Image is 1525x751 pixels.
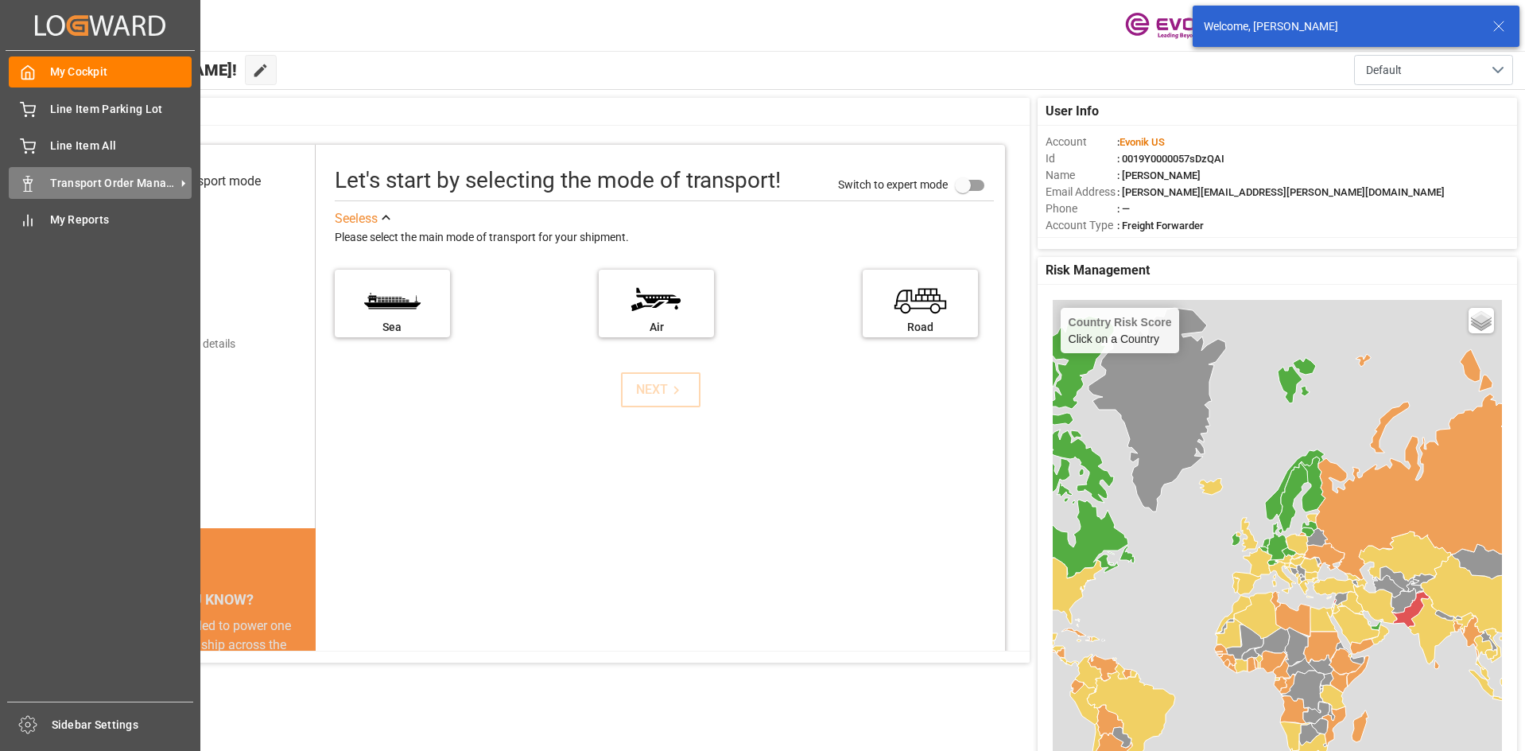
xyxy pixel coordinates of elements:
div: Please select the main mode of transport for your shipment. [335,228,994,247]
span: : 0019Y0000057sDzQAI [1117,153,1224,165]
div: Sea [343,319,442,336]
span: Sidebar Settings [52,717,194,733]
a: Line Item Parking Lot [9,93,192,124]
a: My Cockpit [9,56,192,88]
span: Line Item Parking Lot [50,101,192,118]
a: My Reports [9,204,192,235]
a: Layers [1469,308,1494,333]
button: open menu [1354,55,1513,85]
button: next slide / item [293,617,316,750]
div: NEXT [636,380,685,399]
span: Line Item All [50,138,192,154]
div: DID YOU KNOW? [86,583,316,617]
span: Email Address [1046,184,1117,200]
span: My Reports [50,212,192,228]
span: : Freight Forwarder [1117,220,1204,232]
span: My Cockpit [50,64,192,80]
span: : — [1117,203,1130,215]
span: Account [1046,134,1117,150]
span: : [1117,136,1165,148]
span: Hello [PERSON_NAME]! [66,55,237,85]
span: : [PERSON_NAME][EMAIL_ADDRESS][PERSON_NAME][DOMAIN_NAME] [1117,186,1445,198]
span: Name [1046,167,1117,184]
div: Road [871,319,970,336]
div: Let's start by selecting the mode of transport! [335,164,781,197]
button: NEXT [621,372,700,407]
span: : [PERSON_NAME] [1117,169,1201,181]
div: Click on a Country [1069,316,1172,345]
span: Phone [1046,200,1117,217]
img: Evonik-brand-mark-Deep-Purple-RGB.jpeg_1700498283.jpeg [1125,12,1228,40]
a: Line Item All [9,130,192,161]
div: See less [335,209,378,228]
span: Account Type [1046,217,1117,234]
span: Evonik US [1119,136,1165,148]
span: Switch to expert mode [838,177,948,190]
div: Air [607,319,706,336]
div: Welcome, [PERSON_NAME] [1204,18,1477,35]
span: Default [1366,62,1402,79]
div: The energy needed to power one large container ship across the ocean in a single day is the same ... [105,617,297,731]
span: User Info [1046,102,1099,121]
h4: Country Risk Score [1069,316,1172,329]
span: Risk Management [1046,261,1150,280]
span: Id [1046,150,1117,167]
span: Transport Order Management [50,175,176,192]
